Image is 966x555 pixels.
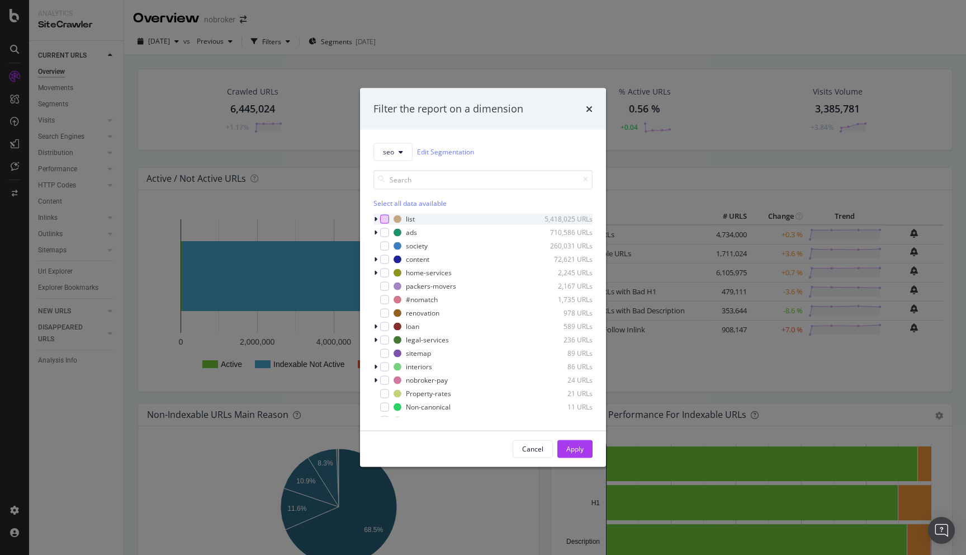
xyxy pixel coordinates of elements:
span: seo [383,147,394,157]
button: Cancel [513,440,553,458]
div: content [406,255,429,264]
div: Select all data available [373,198,593,208]
div: 86 URLs [538,362,593,371]
div: 5,418,025 URLs [538,214,593,224]
div: 2,245 URLs [538,268,593,277]
div: #nomatch [406,295,438,304]
div: renovation [406,308,439,318]
div: society [406,241,428,251]
div: Open Intercom Messenger [928,517,955,544]
div: home-services [406,268,452,277]
div: 11 URLs [538,402,593,412]
div: 72,621 URLs [538,255,593,264]
div: ads [406,228,417,237]
div: packers-movers [406,281,456,291]
div: Filter the report on a dimension [373,102,523,116]
div: 24 URLs [538,375,593,385]
button: seo [373,143,413,161]
div: nobroker-pay [406,375,448,385]
div: 978 URLs [538,308,593,318]
div: loan [406,322,419,331]
div: home [406,416,424,425]
div: Property-rates [406,389,451,398]
div: legal-services [406,335,449,345]
button: Apply [557,440,593,458]
div: Cancel [522,444,543,454]
div: sitemap [406,349,431,358]
div: interiors [406,362,432,371]
div: 2,167 URLs [538,281,593,291]
div: list [406,214,415,224]
div: Non-canonical [406,402,451,412]
div: modal [360,88,606,467]
div: 21 URLs [538,389,593,398]
div: 260,031 URLs [538,241,593,251]
div: times [586,102,593,116]
div: 89 URLs [538,349,593,358]
div: 8 URLs [538,416,593,425]
div: Apply [566,444,584,454]
input: Search [373,170,593,189]
div: 236 URLs [538,335,593,345]
div: 710,586 URLs [538,228,593,237]
div: 589 URLs [538,322,593,331]
a: Edit Segmentation [417,146,474,158]
div: 1,735 URLs [538,295,593,304]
